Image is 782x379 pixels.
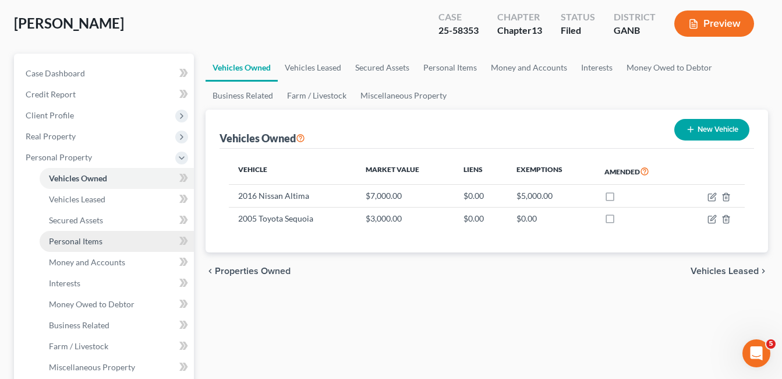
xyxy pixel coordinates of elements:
span: Business Related [49,320,109,330]
a: Case Dashboard [16,63,194,84]
span: Vehicles Owned [49,173,107,183]
a: Vehicles Owned [40,168,194,189]
span: Vehicles Leased [49,194,105,204]
div: 25-58353 [438,24,479,37]
span: Credit Report [26,89,76,99]
span: Farm / Livestock [49,341,108,351]
span: 13 [532,24,542,36]
span: Money Owed to Debtor [49,299,135,309]
a: Business Related [206,82,280,110]
span: Properties Owned [215,266,291,276]
button: chevron_left Properties Owned [206,266,291,276]
a: Vehicles Owned [206,54,278,82]
th: Market Value [356,158,455,185]
div: Case [438,10,479,24]
button: New Vehicle [674,119,749,141]
a: Miscellaneous Property [353,82,454,110]
span: 5 [766,339,776,349]
span: Interests [49,278,80,288]
a: Farm / Livestock [40,336,194,357]
a: Secured Assets [348,54,416,82]
a: Farm / Livestock [280,82,353,110]
a: Secured Assets [40,210,194,231]
span: Personal Property [26,152,92,162]
a: Vehicles Leased [278,54,348,82]
button: Vehicles Leased chevron_right [691,266,768,276]
iframe: Intercom live chat [742,339,770,367]
th: Exemptions [507,158,595,185]
th: Liens [454,158,507,185]
div: District [614,10,656,24]
td: $7,000.00 [356,185,455,207]
th: Vehicle [229,158,356,185]
span: Vehicles Leased [691,266,759,276]
a: Money Owed to Debtor [620,54,719,82]
span: Case Dashboard [26,68,85,78]
a: Interests [574,54,620,82]
span: Client Profile [26,110,74,120]
span: Personal Items [49,236,102,246]
td: $5,000.00 [507,185,595,207]
a: Personal Items [40,231,194,252]
a: Money Owed to Debtor [40,294,194,315]
td: $0.00 [507,207,595,229]
span: Real Property [26,131,76,141]
span: [PERSON_NAME] [14,15,124,31]
td: $3,000.00 [356,207,455,229]
a: Business Related [40,315,194,336]
a: Miscellaneous Property [40,357,194,378]
td: 2016 Nissan Altima [229,185,356,207]
div: Chapter [497,24,542,37]
a: Vehicles Leased [40,189,194,210]
a: Credit Report [16,84,194,105]
span: Miscellaneous Property [49,362,135,372]
div: GANB [614,24,656,37]
span: Secured Assets [49,215,103,225]
div: Vehicles Owned [220,131,305,145]
td: 2005 Toyota Sequoia [229,207,356,229]
div: Filed [561,24,595,37]
td: $0.00 [454,207,507,229]
a: Money and Accounts [484,54,574,82]
th: Amended [595,158,681,185]
td: $0.00 [454,185,507,207]
a: Interests [40,273,194,294]
i: chevron_left [206,266,215,276]
i: chevron_right [759,266,768,276]
div: Chapter [497,10,542,24]
div: Status [561,10,595,24]
a: Money and Accounts [40,252,194,273]
button: Preview [674,10,754,37]
span: Money and Accounts [49,257,125,267]
a: Personal Items [416,54,484,82]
